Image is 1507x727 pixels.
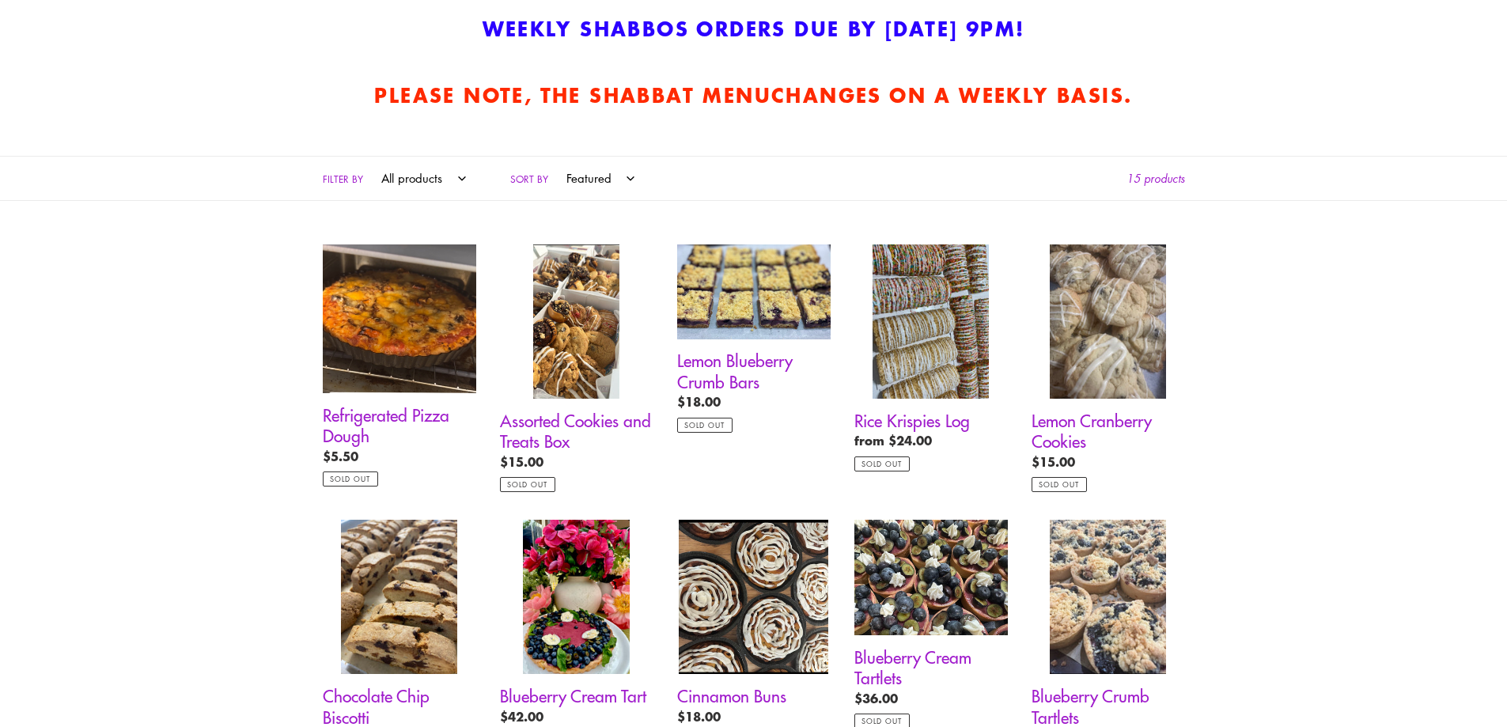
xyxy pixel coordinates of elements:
[323,172,363,187] label: Filter by
[510,172,548,187] label: Sort by
[374,80,771,109] strong: Please note, the Shabbat Menu
[1126,170,1185,186] span: 15 products
[483,13,1025,43] strong: Weekly Shabbos orders due by [DATE] 9pm!
[771,80,1132,109] strong: changes on a weekly basis.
